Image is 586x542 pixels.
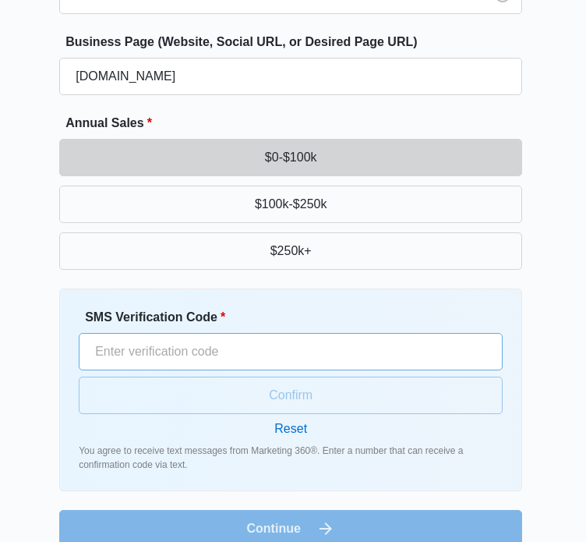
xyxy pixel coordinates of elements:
button: $250k+ [59,232,522,270]
p: You agree to receive text messages from Marketing 360®. Enter a number that can receive a confirm... [79,444,503,472]
label: Annual Sales [65,114,528,133]
button: $100k-$250k [59,186,522,223]
label: Business Page (Website, Social URL, or Desired Page URL) [65,33,528,51]
label: SMS Verification Code [85,308,509,327]
input: e.g. janesplumbing.com [59,58,522,95]
input: Enter verification code [79,333,503,370]
button: $0-$100k [59,139,522,176]
button: Reset [263,414,318,444]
